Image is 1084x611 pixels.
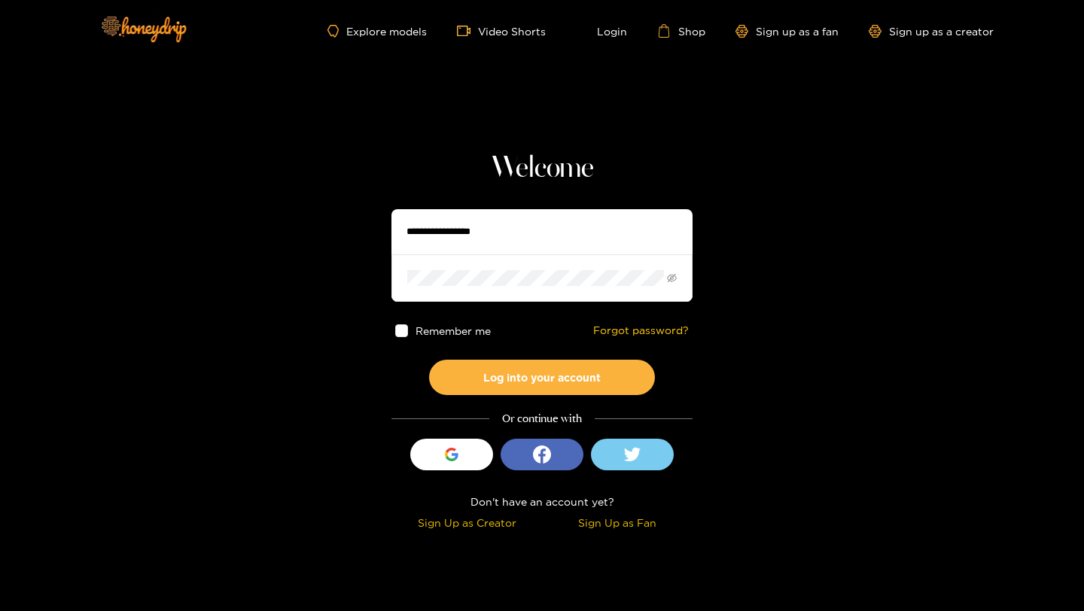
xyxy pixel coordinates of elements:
a: Shop [657,24,705,38]
h1: Welcome [391,150,693,187]
div: Don't have an account yet? [391,493,693,510]
div: Or continue with [391,410,693,427]
a: Sign up as a fan [735,25,839,38]
div: Sign Up as Fan [546,514,689,531]
span: Remember me [416,325,491,336]
a: Forgot password? [593,324,689,337]
a: Login [576,24,627,38]
button: Log into your account [429,360,655,395]
a: Video Shorts [457,24,546,38]
div: Sign Up as Creator [395,514,538,531]
span: eye-invisible [667,273,677,283]
span: video-camera [457,24,478,38]
a: Sign up as a creator [869,25,994,38]
a: Explore models [327,25,427,38]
